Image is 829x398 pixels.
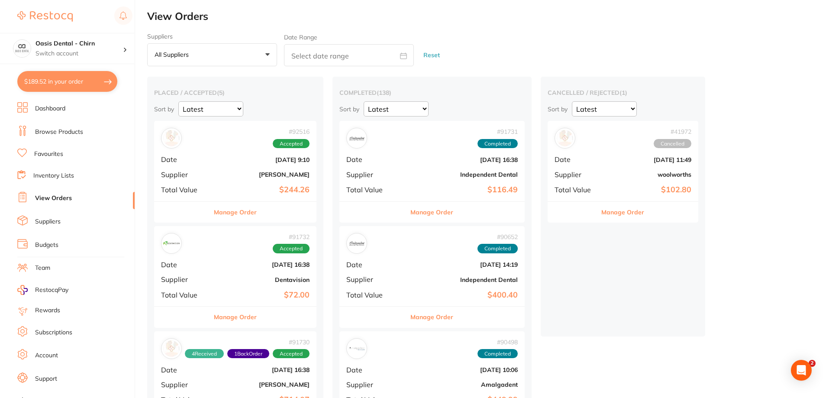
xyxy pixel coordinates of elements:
[408,171,518,178] b: Independent Dental
[477,139,518,149] span: Completed
[346,261,401,269] span: Date
[284,44,414,66] input: Select date range
[161,291,208,299] span: Total Value
[35,39,123,48] h4: Oasis Dental - Chirn
[654,128,691,135] span: # 41972
[35,328,72,337] a: Subscriptions
[35,264,50,272] a: Team
[346,381,401,388] span: Supplier
[605,185,691,194] b: $102.80
[791,360,812,381] div: Open Intercom Messenger
[421,44,442,67] button: Reset
[557,130,573,146] img: woolworths
[215,171,310,178] b: [PERSON_NAME]
[477,349,518,359] span: Completed
[17,285,28,295] img: RestocqPay
[273,233,310,240] span: # 91732
[35,49,123,58] p: Switch account
[273,244,310,253] span: Accepted
[35,241,58,249] a: Budgets
[548,89,698,97] h2: cancelled / rejected ( 1 )
[215,276,310,283] b: Dentavision
[35,306,60,315] a: Rewards
[214,307,257,327] button: Manage Order
[34,150,63,159] a: Favourites
[161,275,208,283] span: Supplier
[284,34,317,41] label: Date Range
[35,104,65,113] a: Dashboard
[35,351,58,360] a: Account
[227,349,269,359] span: Back orders
[161,366,208,374] span: Date
[161,261,208,269] span: Date
[185,339,310,346] span: # 91730
[346,275,401,283] span: Supplier
[273,139,310,149] span: Accepted
[654,139,691,149] span: Cancelled
[809,360,816,367] span: 2
[410,307,453,327] button: Manage Order
[33,171,74,180] a: Inventory Lists
[605,156,691,163] b: [DATE] 11:49
[408,185,518,194] b: $116.49
[408,381,518,388] b: Amalgadent
[17,71,117,92] button: $189.52 in your order
[215,261,310,268] b: [DATE] 16:38
[346,291,401,299] span: Total Value
[410,202,453,223] button: Manage Order
[408,156,518,163] b: [DATE] 16:38
[214,202,257,223] button: Manage Order
[35,375,57,383] a: Support
[154,121,316,223] div: Henry Schein Halas#92516AcceptedDate[DATE] 9:10Supplier[PERSON_NAME]Total Value$244.26Manage Order
[339,105,359,113] p: Sort by
[346,186,401,194] span: Total Value
[408,261,518,268] b: [DATE] 14:19
[147,43,277,67] button: All suppliers
[346,366,401,374] span: Date
[35,194,72,203] a: View Orders
[408,366,518,373] b: [DATE] 10:06
[348,130,365,146] img: Independent Dental
[273,349,310,359] span: Accepted
[548,105,568,113] p: Sort by
[154,226,316,328] div: Dentavision#91732AcceptedDate[DATE] 16:38SupplierDentavisionTotal Value$72.00Manage Order
[13,40,31,57] img: Oasis Dental - Chirn
[601,202,644,223] button: Manage Order
[215,185,310,194] b: $244.26
[555,171,598,178] span: Supplier
[477,233,518,240] span: # 90652
[163,130,180,146] img: Henry Schein Halas
[215,366,310,373] b: [DATE] 16:38
[147,10,829,23] h2: View Orders
[215,291,310,300] b: $72.00
[477,339,518,346] span: # 90498
[215,156,310,163] b: [DATE] 9:10
[408,276,518,283] b: Independent Dental
[17,11,73,22] img: Restocq Logo
[408,291,518,300] b: $400.40
[161,171,208,178] span: Supplier
[555,155,598,163] span: Date
[35,128,83,136] a: Browse Products
[17,285,68,295] a: RestocqPay
[154,105,174,113] p: Sort by
[215,381,310,388] b: [PERSON_NAME]
[163,340,180,357] img: Henry Schein Halas
[348,340,365,357] img: Amalgadent
[185,349,224,359] span: Received
[605,171,691,178] b: woolworths
[346,155,401,163] span: Date
[477,128,518,135] span: # 91731
[161,186,208,194] span: Total Value
[161,381,208,388] span: Supplier
[35,286,68,294] span: RestocqPay
[147,33,277,40] label: Suppliers
[155,51,192,58] p: All suppliers
[17,6,73,26] a: Restocq Logo
[161,155,208,163] span: Date
[273,128,310,135] span: # 92516
[35,217,61,226] a: Suppliers
[346,171,401,178] span: Supplier
[163,235,180,252] img: Dentavision
[555,186,598,194] span: Total Value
